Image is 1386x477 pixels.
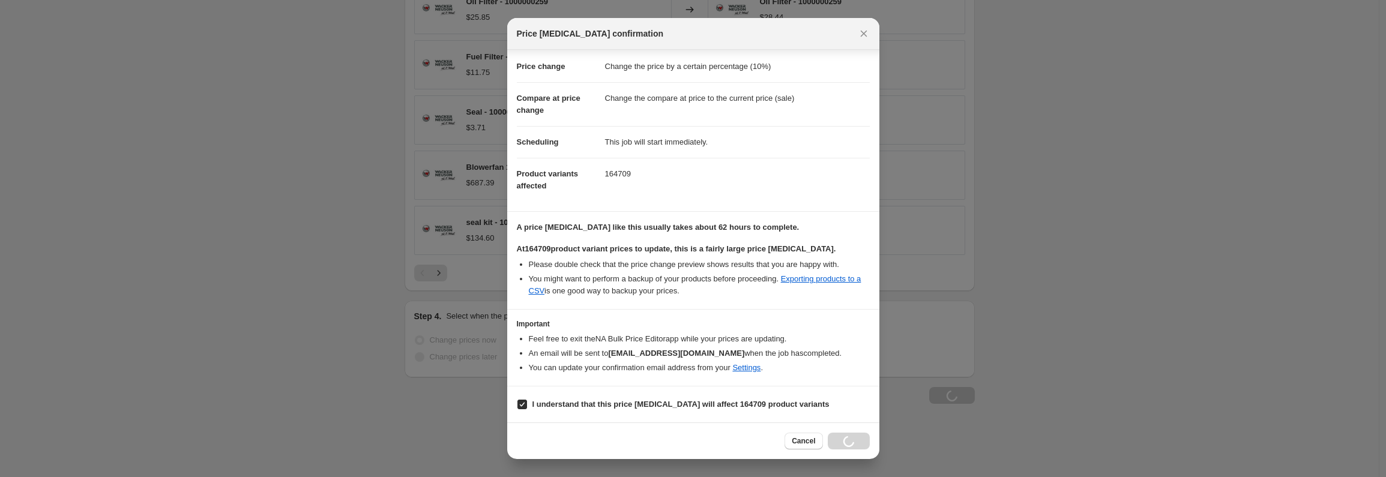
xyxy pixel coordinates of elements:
a: Settings [732,363,761,372]
li: You can update your confirmation email address from your . [529,362,870,374]
dd: This job will start immediately. [605,126,870,158]
span: Price change [517,62,565,71]
b: I understand that this price [MEDICAL_DATA] will affect 164709 product variants [532,400,830,409]
span: Scheduling [517,137,559,146]
b: A price [MEDICAL_DATA] like this usually takes about 62 hours to complete. [517,223,800,232]
li: Feel free to exit the NA Bulk Price Editor app while your prices are updating. [529,333,870,345]
li: Please double check that the price change preview shows results that you are happy with. [529,259,870,271]
button: Close [855,25,872,42]
dd: Change the price by a certain percentage (10%) [605,51,870,82]
span: Product variants affected [517,169,579,190]
span: Compare at price change [517,94,580,115]
button: Cancel [785,433,822,449]
b: [EMAIL_ADDRESS][DOMAIN_NAME] [608,349,744,358]
span: Cancel [792,436,815,446]
dd: 164709 [605,158,870,190]
b: At 164709 product variant prices to update, this is a fairly large price [MEDICAL_DATA]. [517,244,836,253]
li: An email will be sent to when the job has completed . [529,347,870,359]
span: Price [MEDICAL_DATA] confirmation [517,28,664,40]
li: You might want to perform a backup of your products before proceeding. is one good way to backup ... [529,273,870,297]
dd: Change the compare at price to the current price (sale) [605,82,870,114]
h3: Important [517,319,870,329]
